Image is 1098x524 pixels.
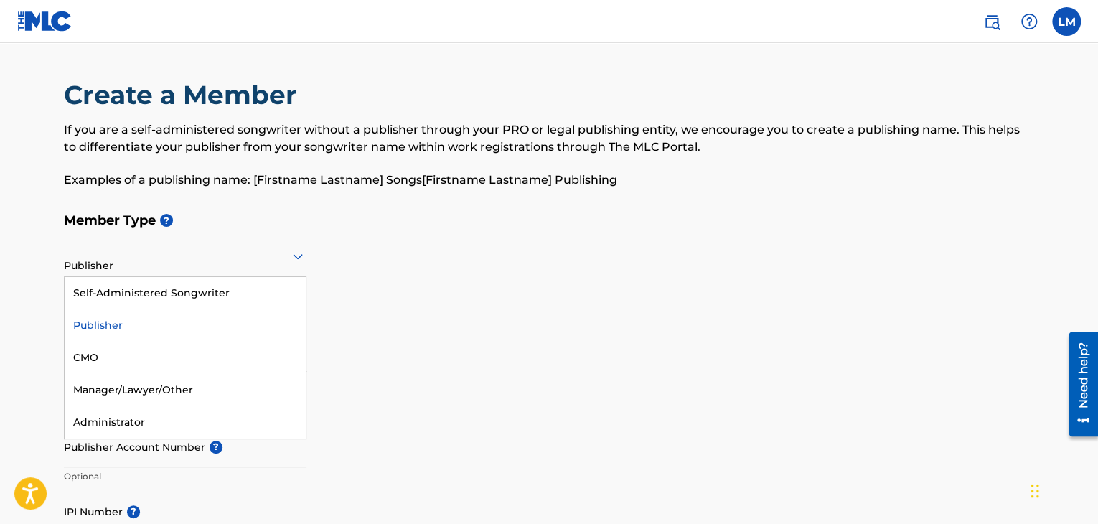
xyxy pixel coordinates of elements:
img: help [1020,13,1038,30]
iframe: Chat Widget [1026,455,1098,524]
span: ? [127,505,140,518]
div: Publisher [64,238,306,273]
iframe: Resource Center [1058,327,1098,442]
img: search [983,13,1000,30]
div: CMO [65,342,306,374]
div: User Menu [1052,7,1081,36]
h2: Create a Member [64,79,304,111]
a: Public Search [977,7,1006,36]
p: If you are a self-administered songwriter without a publisher through your PRO or legal publishin... [64,121,1034,156]
img: MLC Logo [17,11,72,32]
span: ? [160,214,173,227]
div: Publisher [65,309,306,342]
div: Help [1015,7,1043,36]
div: Administrator [65,406,306,439]
h5: Member Name [64,301,1034,332]
p: Optional [64,470,306,483]
p: Examples of a publishing name: [Firstname Lastname] Songs[Firstname Lastname] Publishing [64,172,1034,189]
div: Self-Administered Songwriter [65,277,306,309]
h5: Identifiers [64,396,1034,426]
div: Manager/Lawyer/Other [65,374,306,406]
h5: Member Type [64,205,1034,236]
span: ? [210,441,222,454]
div: Drag [1031,469,1039,513]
